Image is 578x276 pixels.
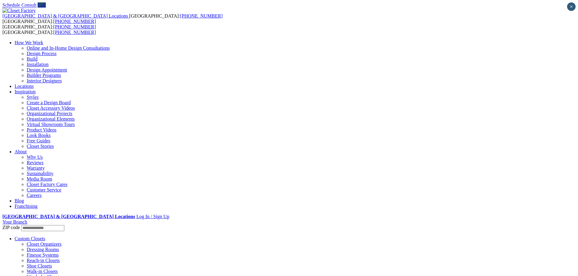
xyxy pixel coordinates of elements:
a: [PHONE_NUMBER] [180,13,222,18]
a: [PHONE_NUMBER] [53,30,96,35]
button: Close [567,2,576,11]
a: Walk-in Closets [27,269,58,274]
a: Online and In-Home Design Consultations [27,45,110,51]
a: [GEOGRAPHIC_DATA] & [GEOGRAPHIC_DATA] Locations [2,214,135,219]
a: Why Us [27,155,43,160]
a: [GEOGRAPHIC_DATA] & [GEOGRAPHIC_DATA] Locations [2,13,129,18]
a: Customer Service [27,187,61,192]
a: Your Branch [2,219,27,224]
a: Virtual Showroom Tours [27,122,75,127]
a: Sustainability [27,171,53,176]
a: Reach-in Closets [27,258,60,263]
a: Closet Factory Cares [27,182,67,187]
a: Custom Closets [15,236,45,241]
span: ZIP code [2,225,20,230]
a: Installation [27,62,49,67]
input: Enter your Zip code [21,225,64,231]
a: Product Videos [27,127,56,132]
a: Careers [27,193,42,198]
a: Design Appointment [27,67,67,72]
a: [PHONE_NUMBER] [53,19,96,24]
span: [GEOGRAPHIC_DATA]: [GEOGRAPHIC_DATA]: [2,24,96,35]
a: About [15,149,27,154]
a: Closet Accessory Videos [27,105,75,111]
a: Interior Designers [27,78,62,83]
a: Schedule Consult [2,2,36,8]
a: Reviews [27,160,43,165]
a: Dressing Rooms [27,247,59,252]
a: Builder Programs [27,73,61,78]
a: Media Room [27,176,52,181]
a: Closet Stories [27,144,54,149]
a: Blog [15,198,24,203]
a: Call [38,2,46,8]
a: Log In / Sign Up [136,214,169,219]
img: Closet Factory [2,8,36,13]
a: Inspiration [15,89,35,94]
a: Organizational Projects [27,111,72,116]
a: Finesse Systems [27,252,59,258]
a: Warranty [27,165,45,171]
a: Create a Design Board [27,100,71,105]
span: [GEOGRAPHIC_DATA]: [GEOGRAPHIC_DATA]: [2,13,223,24]
a: Organizational Elements [27,116,75,121]
span: [GEOGRAPHIC_DATA] & [GEOGRAPHIC_DATA] Locations [2,13,128,18]
a: Styles [27,95,39,100]
a: Build [27,56,38,62]
a: Locations [15,84,34,89]
a: Franchising [15,204,38,209]
a: Look Books [27,133,51,138]
a: Closet Organizers [27,241,62,247]
a: Free Guides [27,138,50,143]
a: How We Work [15,40,43,45]
a: Design Process [27,51,56,56]
a: Shoe Closets [27,263,52,268]
a: [PHONE_NUMBER] [53,24,96,29]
